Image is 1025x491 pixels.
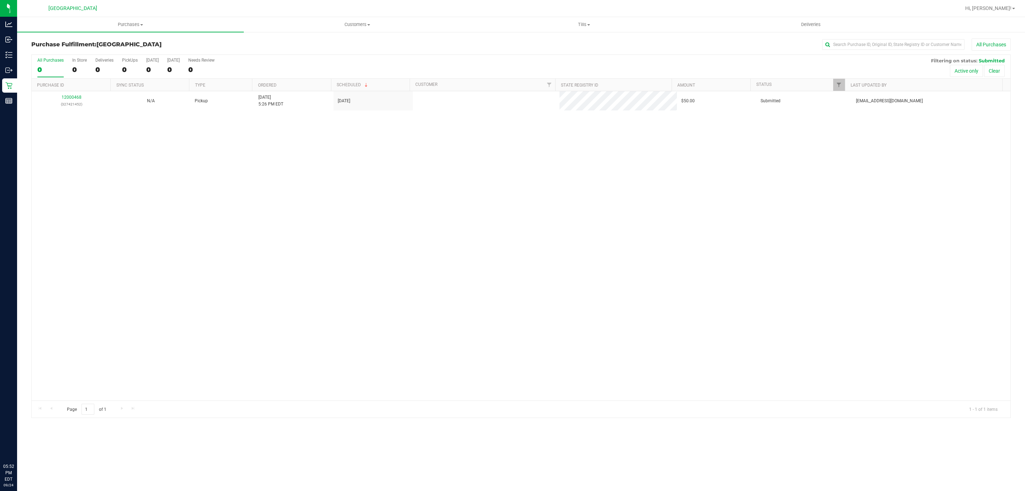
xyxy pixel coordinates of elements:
[3,482,14,488] p: 09/24
[972,38,1011,51] button: All Purchases
[792,21,830,28] span: Deliveries
[147,98,155,104] button: N/A
[856,98,923,104] span: [EMAIL_ADDRESS][DOMAIN_NAME]
[756,82,772,87] a: Status
[5,21,12,28] inline-svg: Analytics
[471,21,697,28] span: Tills
[95,58,114,63] div: Deliveries
[258,83,277,88] a: Ordered
[188,66,215,74] div: 0
[17,17,244,32] a: Purchases
[5,36,12,43] inline-svg: Inbound
[72,66,87,74] div: 0
[963,404,1003,414] span: 1 - 1 of 1 items
[761,98,780,104] span: Submitted
[95,66,114,74] div: 0
[851,83,887,88] a: Last Updated By
[146,66,159,74] div: 0
[3,463,14,482] p: 05:52 PM EDT
[31,41,358,48] h3: Purchase Fulfillment:
[950,65,983,77] button: Active only
[979,58,1005,63] span: Submitted
[822,39,964,50] input: Search Purchase ID, Original ID, State Registry ID or Customer Name...
[415,82,437,87] a: Customer
[188,58,215,63] div: Needs Review
[195,83,205,88] a: Type
[543,79,555,91] a: Filter
[167,58,180,63] div: [DATE]
[471,17,697,32] a: Tills
[5,51,12,58] inline-svg: Inventory
[338,98,350,104] span: [DATE]
[195,98,208,104] span: Pickup
[61,404,112,415] span: Page of 1
[965,5,1011,11] span: Hi, [PERSON_NAME]!
[62,95,82,100] a: 12000468
[833,79,845,91] a: Filter
[681,98,695,104] span: $50.00
[96,41,162,48] span: [GEOGRAPHIC_DATA]
[122,58,138,63] div: PickUps
[122,66,138,74] div: 0
[37,83,64,88] a: Purchase ID
[244,17,471,32] a: Customers
[677,83,695,88] a: Amount
[17,21,244,28] span: Purchases
[5,67,12,74] inline-svg: Outbound
[82,404,94,415] input: 1
[36,101,107,108] p: (327421452)
[37,58,64,63] div: All Purchases
[258,94,283,108] span: [DATE] 5:26 PM EDT
[244,21,470,28] span: Customers
[337,82,369,87] a: Scheduled
[5,82,12,89] inline-svg: Retail
[167,66,180,74] div: 0
[146,58,159,63] div: [DATE]
[7,434,28,455] iframe: Resource center
[984,65,1005,77] button: Clear
[147,98,155,103] span: Not Applicable
[698,17,924,32] a: Deliveries
[116,83,144,88] a: Sync Status
[48,5,97,11] span: [GEOGRAPHIC_DATA]
[561,83,598,88] a: State Registry ID
[5,97,12,104] inline-svg: Reports
[37,66,64,74] div: 0
[72,58,87,63] div: In Store
[931,58,977,63] span: Filtering on status:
